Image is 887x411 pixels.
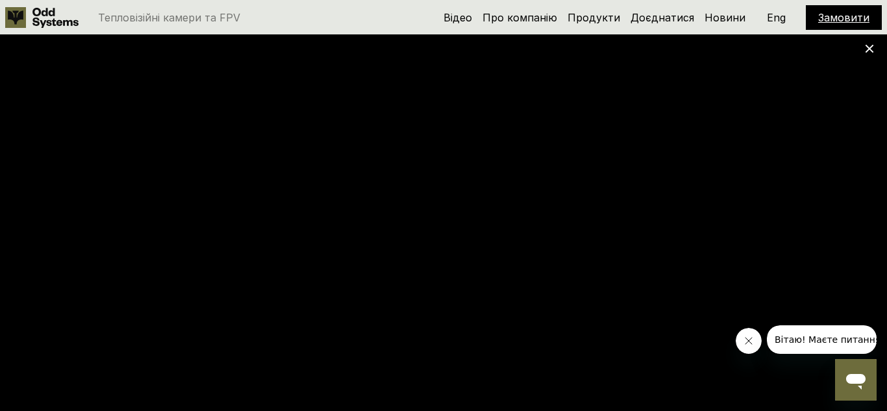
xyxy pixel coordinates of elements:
a: Новини [705,11,745,24]
p: Тепловізійні камери та FPV [98,12,240,23]
a: Замовити [818,11,869,24]
iframe: Повідомлення від компанії [767,325,877,354]
iframe: Youtube Video [89,6,799,405]
iframe: Кнопка для запуску вікна повідомлень [835,359,877,401]
p: Eng [767,12,786,23]
a: Про компанію [482,11,557,24]
span: Вітаю! Маєте питання? [8,9,119,19]
a: Доєднатися [631,11,694,24]
iframe: Закрити повідомлення [736,328,762,354]
a: Відео [443,11,472,24]
a: Продукти [568,11,620,24]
